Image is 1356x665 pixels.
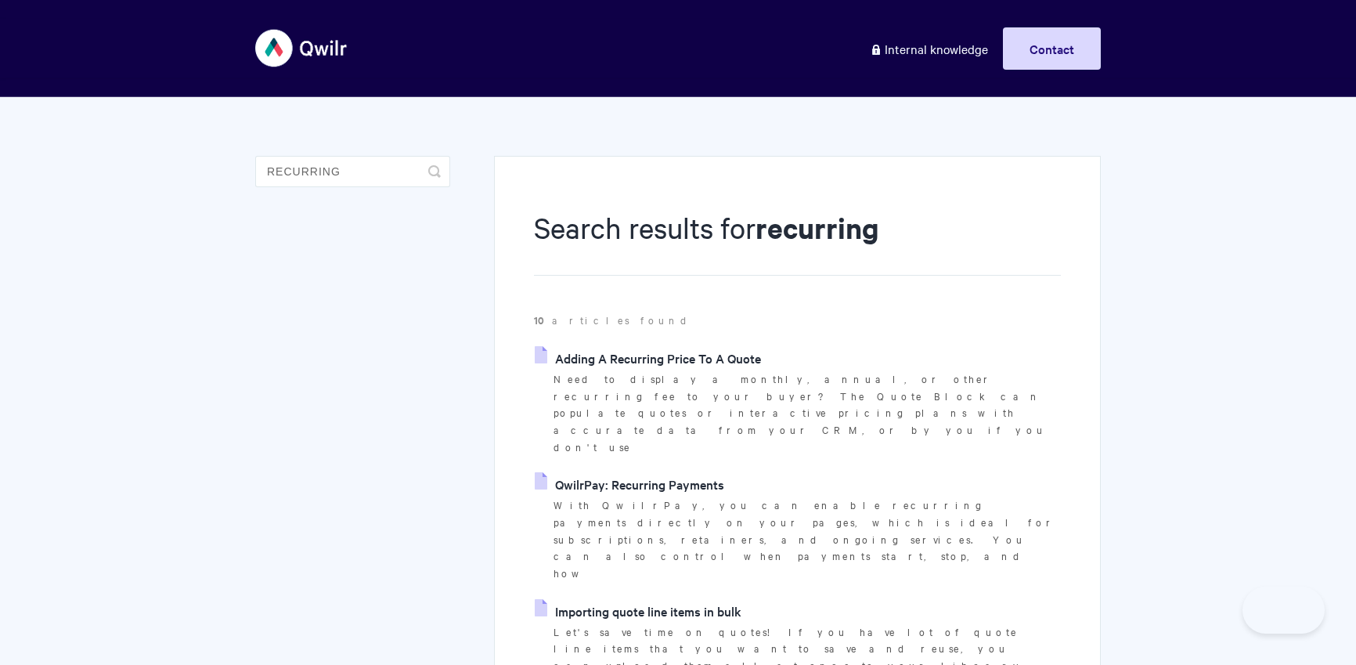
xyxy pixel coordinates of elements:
a: QwilrPay: Recurring Payments [535,472,724,496]
p: articles found [534,312,1061,329]
input: Search [255,156,450,187]
strong: recurring [756,208,879,247]
p: Need to display a monthly, annual, or other recurring fee to your buyer? The Quote Block can popu... [554,370,1061,456]
strong: 10 [534,313,552,327]
a: Contact [1003,27,1101,70]
img: Qwilr Help Center [255,19,348,78]
h1: Search results for [534,208,1061,276]
a: Adding A Recurring Price To A Quote [535,346,761,370]
p: With QwilrPay, you can enable recurring payments directly on your pages, which is ideal for subsc... [554,497,1061,582]
a: Importing quote line items in bulk [535,599,741,623]
iframe: Toggle Customer Support [1242,587,1325,634]
a: Internal knowledge [858,27,1000,70]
